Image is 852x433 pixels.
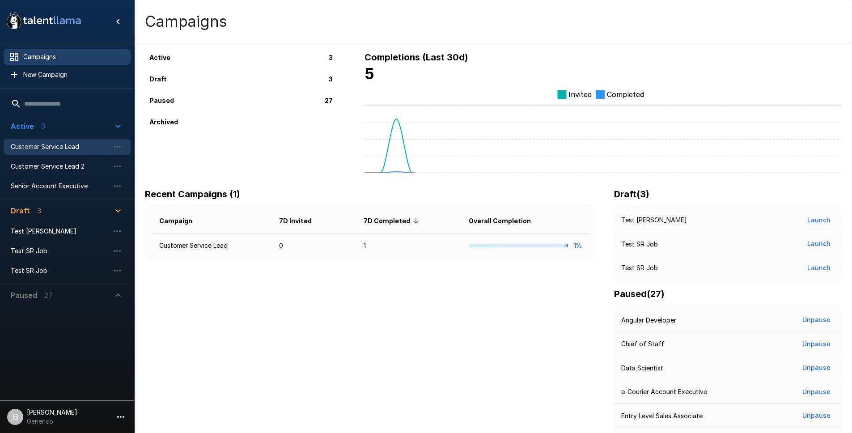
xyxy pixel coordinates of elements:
button: Launch [804,260,834,276]
b: Paused ( 27 ) [614,289,665,299]
button: Launch [804,236,834,252]
td: 0 [272,234,357,258]
p: 3 [329,74,333,84]
td: Customer Service Lead [152,234,272,258]
p: e-Courier Account Executive [621,387,707,396]
span: Overall Completion [469,216,543,226]
button: Launch [804,212,834,229]
span: 7D Completed [364,216,422,226]
button: Unpause [799,360,834,376]
h4: Campaigns [145,12,227,31]
button: Unpause [799,312,834,328]
button: Unpause [799,336,834,352]
button: Unpause [799,408,834,424]
button: Unpause [799,384,834,400]
p: 3 [329,53,333,62]
td: 1 [356,234,461,258]
b: 1% [573,242,582,249]
b: Recent Campaigns (1) [145,189,240,200]
b: 5 [365,64,374,83]
p: Angular Developer [621,316,676,325]
p: Test SR Job [621,263,658,272]
p: Test [PERSON_NAME] [621,216,687,225]
p: Data Scientist [621,364,663,373]
span: Campaign [159,216,204,226]
p: 27 [325,96,333,105]
span: 7D Invited [279,216,323,226]
b: Draft ( 3 ) [614,189,649,200]
p: Entry Level Sales Associate [621,412,703,420]
p: Chief of Staff [621,340,664,348]
p: Test SR Job [621,240,658,249]
b: Completions (Last 30d) [365,52,468,63]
